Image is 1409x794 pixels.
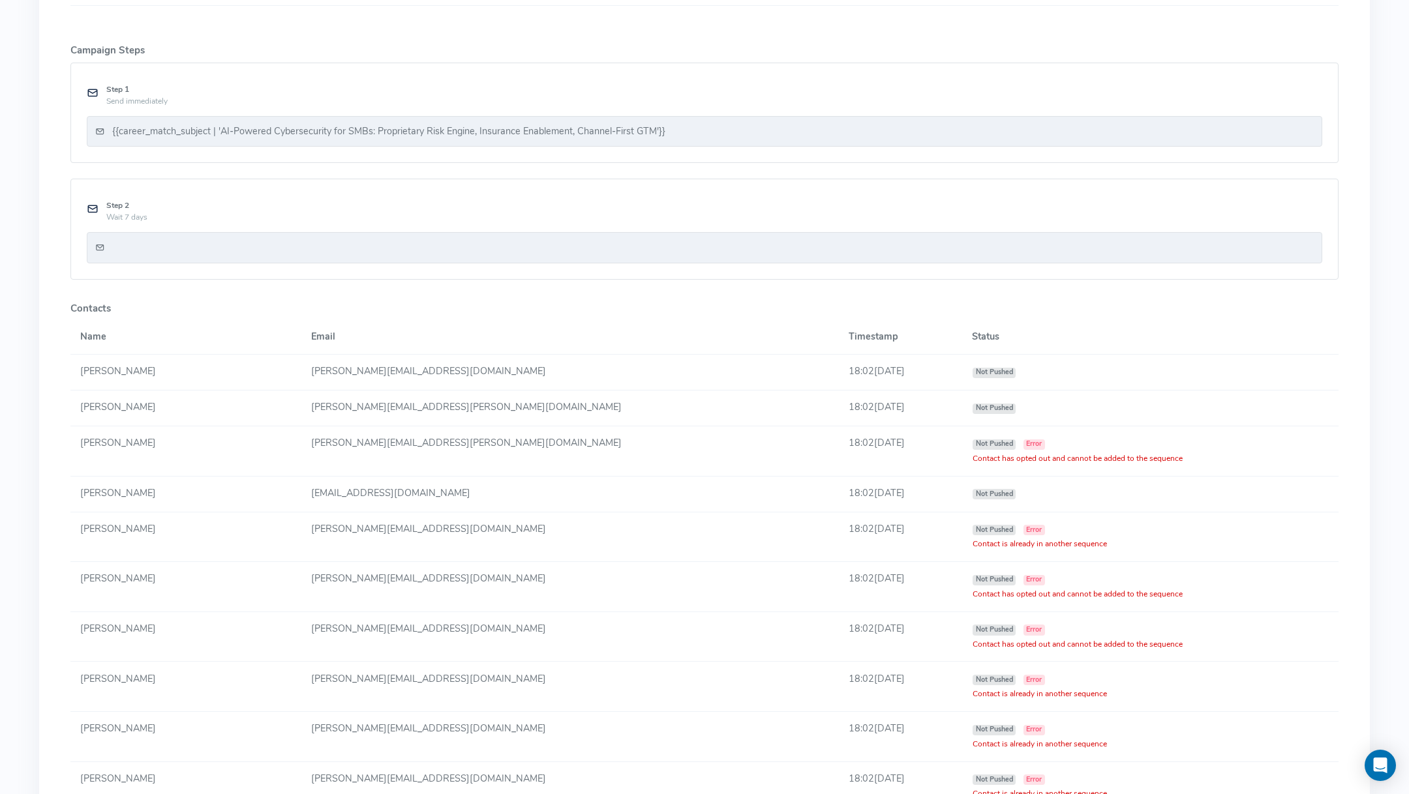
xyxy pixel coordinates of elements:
[70,390,301,426] td: [PERSON_NAME]
[301,320,839,354] th: Email
[1023,439,1045,450] span: Error
[973,675,1016,685] span: Not Pushed
[973,739,1107,749] span: Contact is already in another sequence
[70,426,301,476] td: [PERSON_NAME]
[301,662,839,712] td: [PERSON_NAME][EMAIL_ADDRESS][DOMAIN_NAME]
[301,355,839,390] td: [PERSON_NAME][EMAIL_ADDRESS][DOMAIN_NAME]
[301,512,839,562] td: [PERSON_NAME][EMAIL_ADDRESS][DOMAIN_NAME]
[839,562,962,612] td: 18:02[DATE]
[973,489,1016,499] span: Not Pushed
[70,611,301,662] td: [PERSON_NAME]
[106,85,1322,94] h6: Step 1
[301,562,839,612] td: [PERSON_NAME][EMAIL_ADDRESS][DOMAIN_NAME]
[839,426,962,476] td: 18:02[DATE]
[839,611,962,662] td: 18:02[DATE]
[839,711,962,761] td: 18:02[DATE]
[973,453,1183,463] span: Contact has opted out and cannot be added to the sequence
[973,774,1016,785] span: Not Pushed
[70,303,1339,314] h5: Contacts
[973,725,1016,735] span: Not Pushed
[1023,725,1045,735] span: Error
[973,688,1107,699] span: Contact is already in another sequence
[70,512,301,562] td: [PERSON_NAME]
[839,355,962,390] td: 18:02[DATE]
[973,439,1016,450] span: Not Pushed
[973,525,1016,535] span: Not Pushed
[70,562,301,612] td: [PERSON_NAME]
[839,662,962,712] td: 18:02[DATE]
[1365,750,1396,781] div: Open Intercom Messenger
[839,512,962,562] td: 18:02[DATE]
[70,476,301,512] td: [PERSON_NAME]
[973,639,1183,649] span: Contact has opted out and cannot be added to the sequence
[112,125,665,139] div: {{career_match_subject | 'AI-Powered Cybersecurity for SMBs: Proprietary Risk Engine, Insurance E...
[973,575,1016,585] span: Not Pushed
[973,589,1183,599] span: Contact has opted out and cannot be added to the sequence
[301,711,839,761] td: [PERSON_NAME][EMAIL_ADDRESS][DOMAIN_NAME]
[1023,625,1045,635] span: Error
[973,368,1016,378] span: Not Pushed
[839,476,962,512] td: 18:02[DATE]
[70,355,301,390] td: [PERSON_NAME]
[1023,525,1045,535] span: Error
[70,45,1339,56] h5: Campaign Steps
[1023,575,1045,585] span: Error
[973,625,1016,635] span: Not Pushed
[70,662,301,712] td: [PERSON_NAME]
[301,426,839,476] td: [PERSON_NAME][EMAIL_ADDRESS][PERSON_NAME][DOMAIN_NAME]
[301,611,839,662] td: [PERSON_NAME][EMAIL_ADDRESS][DOMAIN_NAME]
[301,390,839,426] td: [PERSON_NAME][EMAIL_ADDRESS][PERSON_NAME][DOMAIN_NAME]
[106,212,147,222] small: Wait 7 days
[106,96,168,106] small: Send immediately
[1023,774,1045,785] span: Error
[70,320,301,354] th: Name
[1023,675,1045,685] span: Error
[973,538,1107,549] span: Contact is already in another sequence
[839,390,962,426] td: 18:02[DATE]
[70,711,301,761] td: [PERSON_NAME]
[106,201,1322,210] h6: Step 2
[839,320,962,354] th: Timestamp
[962,320,1339,354] th: Status
[973,404,1016,414] span: Not Pushed
[301,476,839,512] td: [EMAIL_ADDRESS][DOMAIN_NAME]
